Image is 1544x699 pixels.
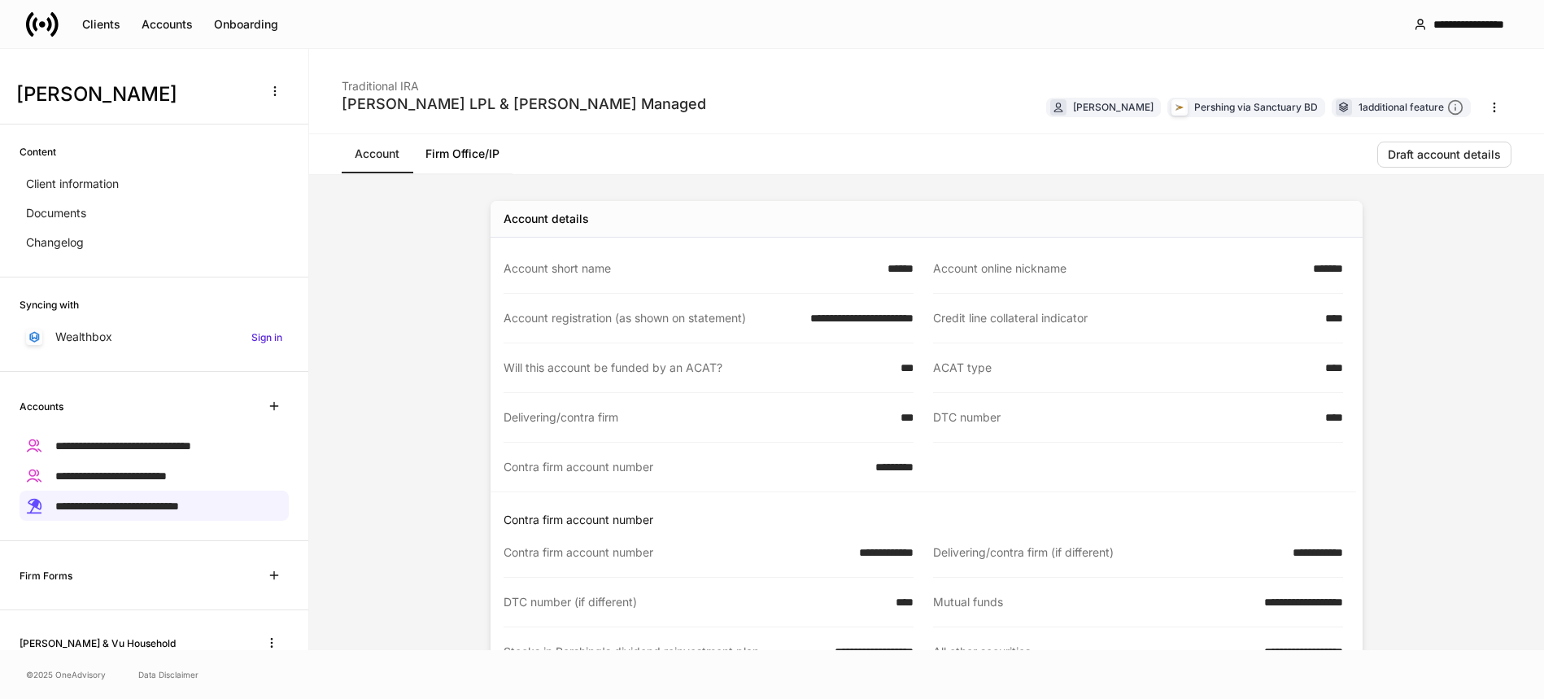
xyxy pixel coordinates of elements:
[504,644,825,660] div: Stocks in Pershing's dividend reinvestment plan
[131,11,203,37] button: Accounts
[1194,99,1318,115] div: Pershing via Sanctuary BD
[933,409,1315,426] div: DTC number
[342,94,706,114] div: [PERSON_NAME] LPL & [PERSON_NAME] Managed
[142,19,193,30] div: Accounts
[214,19,278,30] div: Onboarding
[251,330,282,345] h6: Sign in
[26,234,84,251] p: Changelog
[20,297,79,312] h6: Syncing with
[933,644,1254,660] div: All other securities
[26,668,106,681] span: © 2025 OneAdvisory
[82,19,120,30] div: Clients
[26,205,86,221] p: Documents
[504,260,878,277] div: Account short name
[504,459,866,475] div: Contra firm account number
[20,228,289,257] a: Changelog
[20,399,63,414] h6: Accounts
[20,322,289,352] a: WealthboxSign in
[504,512,1356,528] p: Contra firm account number
[933,360,1315,376] div: ACAT type
[504,211,589,227] div: Account details
[412,134,512,173] a: Firm Office/IP
[933,594,1254,610] div: Mutual funds
[26,176,119,192] p: Client information
[16,81,251,107] h3: [PERSON_NAME]
[933,310,1315,326] div: Credit line collateral indicator
[1388,149,1501,160] div: Draft account details
[504,360,891,376] div: Will this account be funded by an ACAT?
[20,144,56,159] h6: Content
[20,199,289,228] a: Documents
[20,568,72,583] h6: Firm Forms
[933,544,1283,561] div: Delivering/contra firm (if different)
[342,68,706,94] div: Traditional IRA
[504,544,849,561] div: Contra firm account number
[20,169,289,199] a: Client information
[138,668,198,681] a: Data Disclaimer
[55,329,112,345] p: Wealthbox
[1073,99,1154,115] div: [PERSON_NAME]
[504,594,886,610] div: DTC number (if different)
[504,310,800,326] div: Account registration (as shown on statement)
[933,260,1303,277] div: Account online nickname
[1359,99,1463,116] div: 1 additional feature
[72,11,131,37] button: Clients
[342,134,412,173] a: Account
[203,11,289,37] button: Onboarding
[504,409,891,426] div: Delivering/contra firm
[20,636,176,651] h6: [PERSON_NAME] & Vu Household
[1377,142,1511,168] button: Draft account details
